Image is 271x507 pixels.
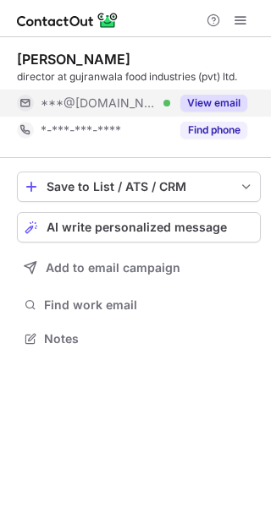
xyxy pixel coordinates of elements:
button: Reveal Button [180,122,247,139]
button: Find work email [17,293,261,317]
button: AI write personalized message [17,212,261,243]
div: director at gujranwala food industries (pvt) ltd. [17,69,261,84]
img: ContactOut v5.3.10 [17,10,119,30]
span: Find work email [44,297,254,313]
button: Add to email campaign [17,253,261,283]
span: AI write personalized message [47,221,227,234]
button: Reveal Button [180,95,247,112]
span: Add to email campaign [46,261,180,275]
button: save-profile-one-click [17,172,261,202]
span: ***@[DOMAIN_NAME] [41,95,158,111]
div: Save to List / ATS / CRM [47,180,231,194]
div: [PERSON_NAME] [17,51,130,68]
span: Notes [44,331,254,346]
button: Notes [17,327,261,351]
